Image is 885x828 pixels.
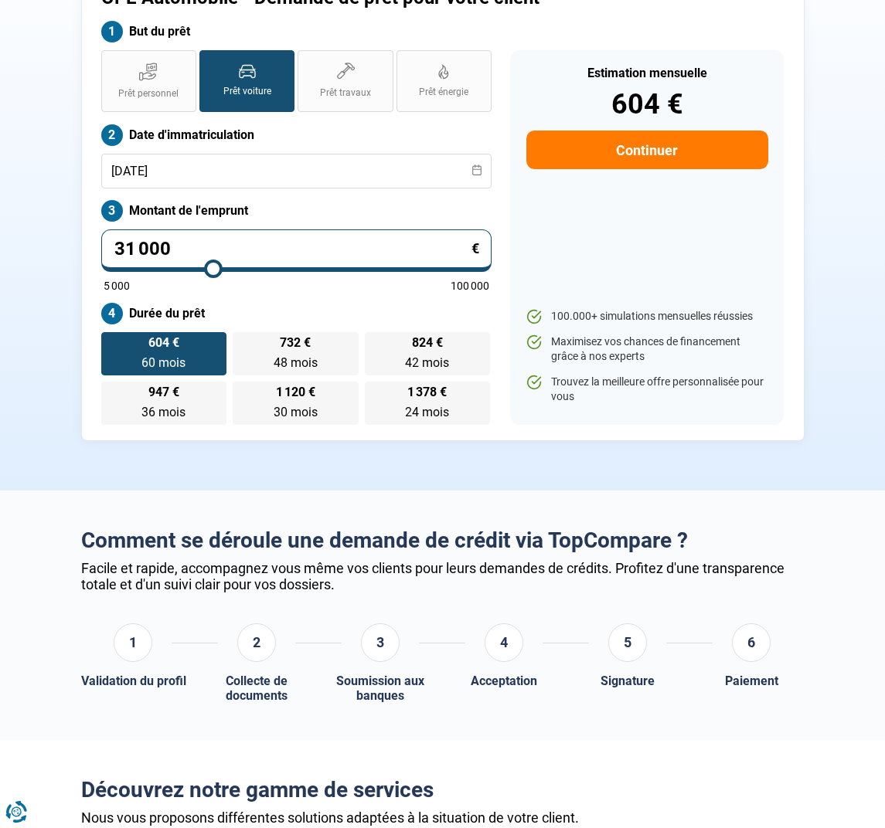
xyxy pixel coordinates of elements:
div: Soumission aux banques [328,674,433,703]
div: Estimation mensuelle [526,67,768,80]
div: 2 [237,623,276,662]
span: Prêt travaux [320,87,371,100]
span: 1 120 € [276,386,315,399]
span: 1 378 € [407,386,447,399]
input: jj/mm/aaaa [101,154,492,188]
span: € [471,242,479,256]
span: 24 mois [405,405,449,419]
li: 100.000+ simulations mensuelles réussies [526,309,768,324]
h2: Comment se déroule une demande de crédit via TopCompare ? [81,528,805,554]
span: 824 € [412,337,443,349]
div: Validation du profil [81,674,186,688]
div: Paiement [725,674,778,688]
label: Date d'immatriculation [101,124,492,146]
div: 6 [732,623,771,662]
span: 732 € [280,337,311,349]
span: Prêt personnel [118,87,179,100]
div: 4 [485,623,523,662]
div: 604 € [526,90,768,118]
label: Durée du prêt [101,303,492,324]
div: Acceptation [471,674,537,688]
li: Trouvez la meilleure offre personnalisée pour vous [526,375,768,405]
label: Montant de l'emprunt [101,200,492,222]
span: 42 mois [405,355,449,370]
span: 30 mois [274,405,318,419]
div: 1 [114,623,152,662]
h2: Découvrez notre gamme de services [81,777,805,803]
span: 100 000 [451,280,489,291]
span: 604 € [148,337,179,349]
div: 3 [361,623,400,662]
label: But du prêt [101,21,492,42]
div: Signature [601,674,655,688]
span: Prêt énergie [419,86,468,99]
li: Maximisez vos chances de financement grâce à nos experts [526,334,768,365]
div: 5 [608,623,647,662]
span: 5 000 [104,280,130,291]
button: Continuer [526,131,768,169]
span: 36 mois [141,405,186,419]
div: Facile et rapide, accompagnez vous même vos clients pour leurs demandes de crédits. Profitez d'un... [81,560,805,592]
span: 60 mois [141,355,186,370]
span: 947 € [148,386,179,399]
span: 48 mois [274,355,318,370]
span: Prêt voiture [223,85,271,98]
div: Collecte de documents [204,674,309,703]
div: Nous vous proposons différentes solutions adaptées à la situation de votre client. [81,809,805,826]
